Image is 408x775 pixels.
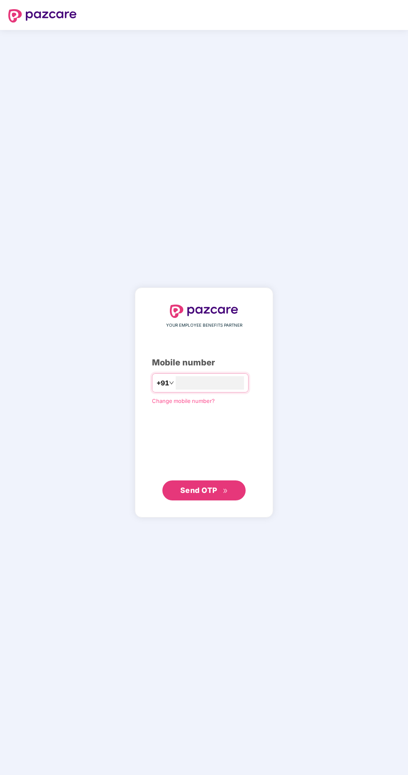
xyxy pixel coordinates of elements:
[152,356,256,369] div: Mobile number
[8,9,77,22] img: logo
[223,488,228,494] span: double-right
[157,378,169,388] span: +91
[166,322,242,329] span: YOUR EMPLOYEE BENEFITS PARTNER
[162,480,246,500] button: Send OTPdouble-right
[152,397,215,404] a: Change mobile number?
[180,486,217,495] span: Send OTP
[170,305,238,318] img: logo
[169,380,174,385] span: down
